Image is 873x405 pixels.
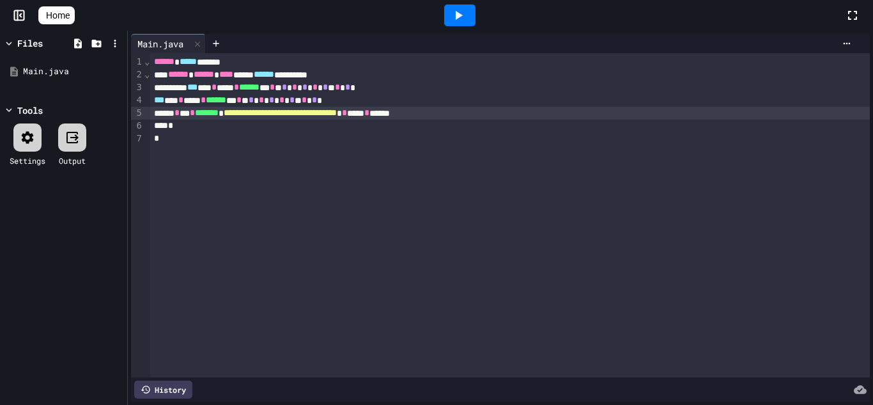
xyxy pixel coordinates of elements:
[131,94,144,107] div: 4
[10,155,45,166] div: Settings
[17,36,43,50] div: Files
[131,107,144,120] div: 5
[144,69,150,79] span: Fold line
[131,132,144,145] div: 7
[131,120,144,132] div: 6
[131,81,144,94] div: 3
[46,9,70,22] span: Home
[23,65,123,78] div: Main.java
[131,68,144,81] div: 2
[131,37,190,51] div: Main.java
[144,56,150,67] span: Fold line
[38,6,75,24] a: Home
[131,56,144,68] div: 1
[59,155,86,166] div: Output
[131,34,206,53] div: Main.java
[17,104,43,117] div: Tools
[134,381,192,399] div: History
